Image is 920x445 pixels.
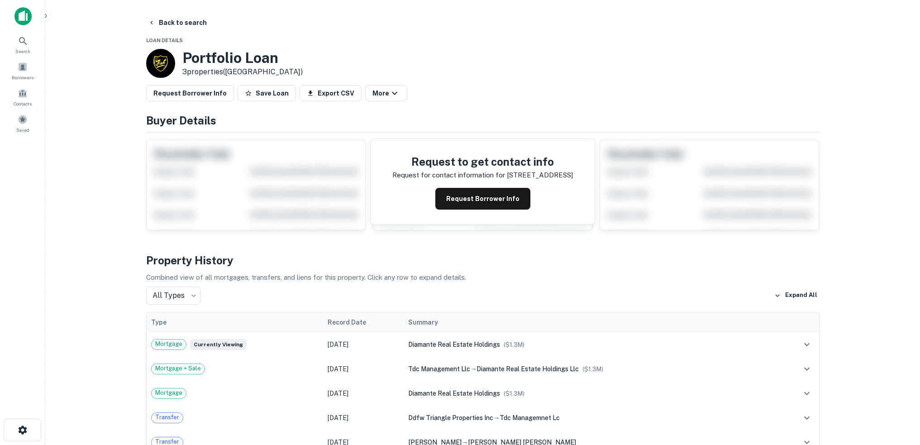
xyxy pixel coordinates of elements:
[582,366,603,373] span: ($ 1.3M )
[323,332,404,357] td: [DATE]
[15,48,30,55] span: Search
[799,410,815,426] button: expand row
[16,126,29,134] span: Saved
[12,74,33,81] span: Borrowers
[14,100,32,107] span: Contacts
[190,339,247,350] span: Currently viewing
[238,85,296,101] button: Save Loan
[408,341,500,348] span: diamante real estate holdings
[146,252,820,268] h4: Property History
[408,365,470,373] span: tdc management llc
[146,112,820,129] h4: Buyer Details
[408,390,500,397] span: diamante real estate holdings
[408,414,493,421] span: ddfw triangle properties inc
[504,390,524,397] span: ($ 1.3M )
[300,85,362,101] button: Export CSV
[152,388,186,397] span: Mortgage
[146,38,183,43] span: Loan Details
[147,312,324,332] th: Type
[435,188,530,210] button: Request Borrower Info
[3,58,43,83] a: Borrowers
[504,341,524,348] span: ($ 1.3M )
[3,85,43,109] a: Contacts
[799,337,815,352] button: expand row
[146,287,200,305] div: All Types
[146,272,820,283] p: Combined view of all mortgages, transfers, and liens for this property. Click any row to expand d...
[507,170,573,181] p: [STREET_ADDRESS]
[14,7,32,25] img: capitalize-icon.png
[323,406,404,430] td: [DATE]
[3,111,43,135] a: Saved
[152,340,186,349] span: Mortgage
[152,364,205,373] span: Mortgage + Sale
[365,85,407,101] button: More
[392,170,505,181] p: Request for contact information for
[182,49,303,67] h3: Portfolio Loan
[323,357,404,381] td: [DATE]
[323,381,404,406] td: [DATE]
[772,289,820,302] button: Expand All
[477,365,579,373] span: diamante real estate holdings llc
[500,414,560,421] span: tdc managemnet lc
[799,361,815,377] button: expand row
[323,312,404,332] th: Record Date
[144,14,210,31] button: Back to search
[146,85,234,101] button: Request Borrower Info
[152,413,183,422] span: Transfer
[392,153,573,170] h4: Request to get contact info
[182,67,303,77] p: 3 properties ([GEOGRAPHIC_DATA])
[3,32,43,57] a: Search
[799,386,815,401] button: expand row
[408,413,773,423] div: →
[404,312,777,332] th: Summary
[408,364,773,374] div: →
[875,373,920,416] iframe: Chat Widget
